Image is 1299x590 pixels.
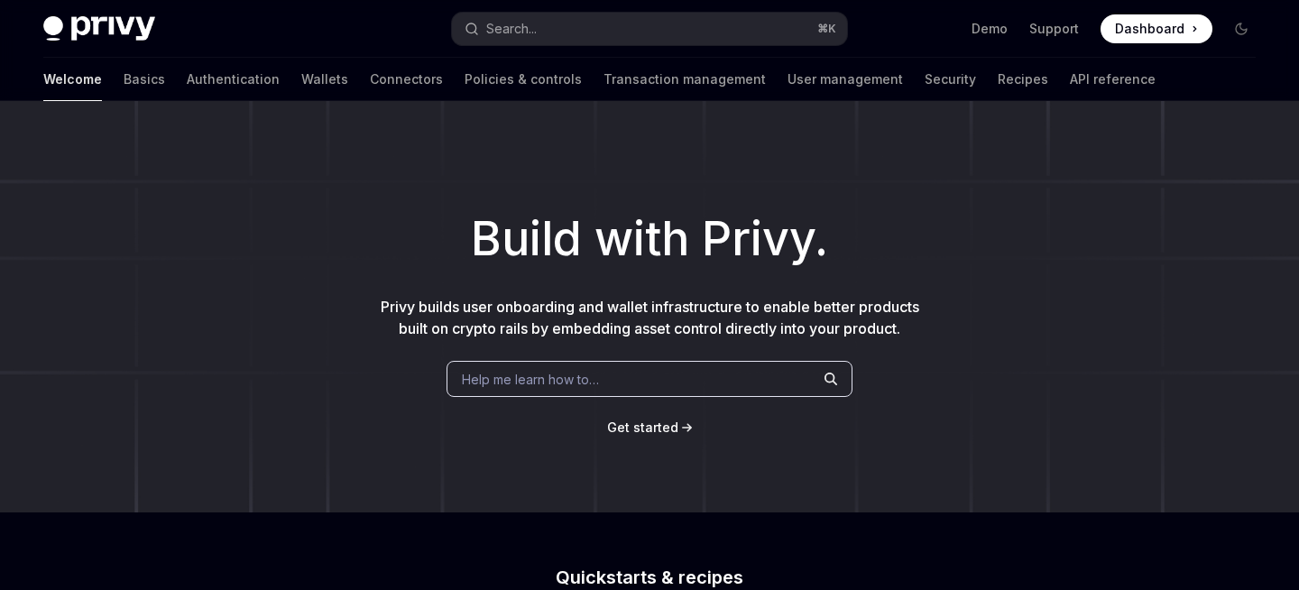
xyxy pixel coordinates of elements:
span: Dashboard [1115,20,1184,38]
a: Recipes [998,58,1048,101]
a: Dashboard [1101,14,1212,43]
a: Wallets [301,58,348,101]
span: Privy builds user onboarding and wallet infrastructure to enable better products built on crypto ... [381,298,919,337]
span: Help me learn how to… [462,370,599,389]
h1: Build with Privy. [29,204,1270,274]
a: Transaction management [603,58,766,101]
a: Basics [124,58,165,101]
span: ⌘ K [817,22,836,36]
a: Authentication [187,58,280,101]
a: Welcome [43,58,102,101]
div: Search... [486,18,537,40]
span: Get started [607,419,678,435]
a: User management [788,58,903,101]
img: dark logo [43,16,155,41]
a: Demo [972,20,1008,38]
a: Support [1029,20,1079,38]
a: Connectors [370,58,443,101]
a: Get started [607,419,678,437]
button: Toggle dark mode [1227,14,1256,43]
a: Security [925,58,976,101]
a: Policies & controls [465,58,582,101]
button: Search...⌘K [452,13,846,45]
a: API reference [1070,58,1156,101]
h2: Quickstarts & recipes [332,568,967,586]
